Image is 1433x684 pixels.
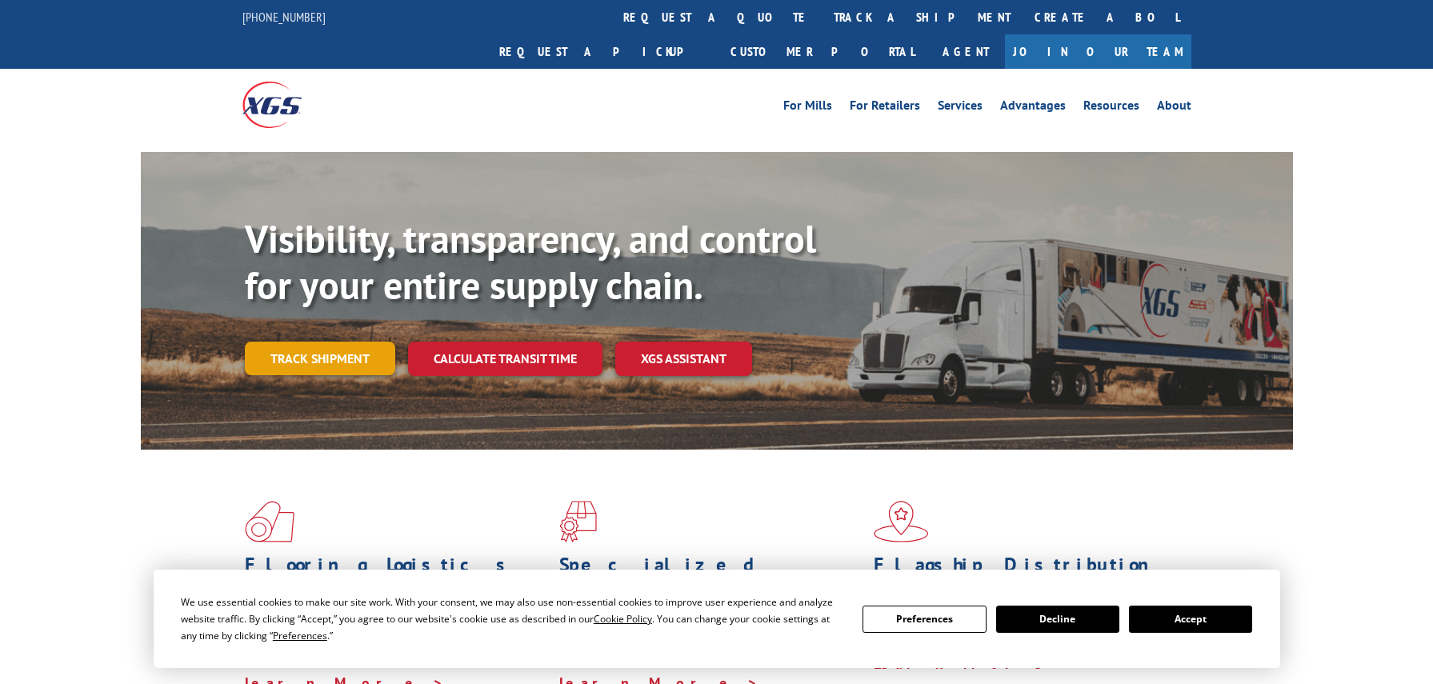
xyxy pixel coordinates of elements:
[996,606,1119,633] button: Decline
[273,629,327,642] span: Preferences
[1083,99,1139,117] a: Resources
[245,555,547,602] h1: Flooring Logistics Solutions
[245,501,294,542] img: xgs-icon-total-supply-chain-intelligence-red
[245,214,816,310] b: Visibility, transparency, and control for your entire supply chain.
[1129,606,1252,633] button: Accept
[559,501,597,542] img: xgs-icon-focused-on-flooring-red
[181,594,843,644] div: We use essential cookies to make our site work. With your consent, we may also use non-essential ...
[242,9,326,25] a: [PHONE_NUMBER]
[1157,99,1191,117] a: About
[245,342,395,375] a: Track shipment
[487,34,719,69] a: Request a pickup
[863,606,986,633] button: Preferences
[783,99,832,117] a: For Mills
[1000,99,1066,117] a: Advantages
[1005,34,1191,69] a: Join Our Team
[874,501,929,542] img: xgs-icon-flagship-distribution-model-red
[719,34,927,69] a: Customer Portal
[408,342,602,376] a: Calculate transit time
[594,612,652,626] span: Cookie Policy
[850,99,920,117] a: For Retailers
[927,34,1005,69] a: Agent
[559,555,862,602] h1: Specialized Freight Experts
[874,555,1176,602] h1: Flagship Distribution Model
[938,99,983,117] a: Services
[154,570,1280,668] div: Cookie Consent Prompt
[615,342,752,376] a: XGS ASSISTANT
[874,654,1073,673] a: Learn More >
